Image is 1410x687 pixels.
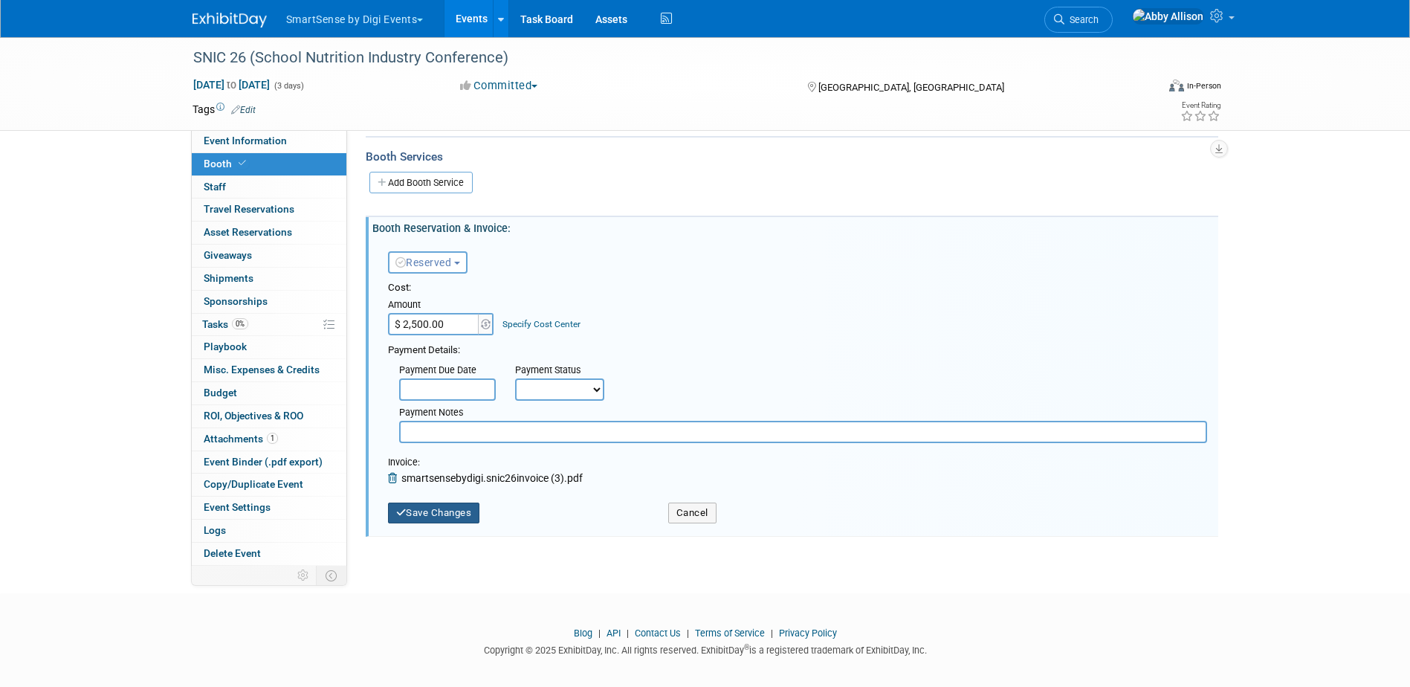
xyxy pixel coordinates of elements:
span: Delete Event [204,547,261,559]
div: Payment Status [515,364,615,378]
span: Event Settings [204,501,271,513]
a: Edit [231,105,256,115]
a: Contact Us [635,628,681,639]
a: API [607,628,621,639]
a: Blog [574,628,592,639]
span: 0% [232,318,248,329]
a: Remove Attachment [388,472,401,484]
span: [GEOGRAPHIC_DATA], [GEOGRAPHIC_DATA] [818,82,1004,93]
i: Booth reservation complete [239,159,246,167]
span: Attachments [204,433,278,445]
a: Attachments1 [192,428,346,451]
span: Tasks [202,318,248,330]
span: Copy/Duplicate Event [204,478,303,490]
span: 1 [267,433,278,444]
div: Booth Services [366,149,1218,165]
div: Booth Reservation & Invoice: [372,217,1218,236]
span: (3 days) [273,81,304,91]
div: Cost: [388,281,1207,295]
a: Copy/Duplicate Event [192,474,346,496]
div: Event Format [1069,77,1222,100]
span: | [623,628,633,639]
span: Misc. Expenses & Credits [204,364,320,375]
div: Invoice: [388,456,583,471]
span: Reserved [395,257,452,268]
a: Specify Cost Center [502,319,581,329]
span: | [767,628,777,639]
span: Playbook [204,341,247,352]
a: Budget [192,382,346,404]
span: Budget [204,387,237,399]
a: Delete Event [192,543,346,565]
td: Personalize Event Tab Strip [291,566,317,585]
a: ROI, Objectives & ROO [192,405,346,428]
span: ROI, Objectives & ROO [204,410,303,422]
a: Event Information [192,130,346,152]
a: Booth [192,153,346,175]
a: Search [1044,7,1113,33]
img: Abby Allison [1132,8,1204,25]
span: Asset Reservations [204,226,292,238]
a: Tasks0% [192,314,346,336]
span: Booth [204,158,249,170]
a: Terms of Service [695,628,765,639]
a: Add Booth Service [369,172,473,193]
button: Cancel [668,503,717,523]
span: | [683,628,693,639]
img: Format-Inperson.png [1169,80,1184,91]
button: Reserved [388,251,468,274]
span: Event Binder (.pdf export) [204,456,323,468]
div: Payment Due Date [399,364,493,378]
span: Travel Reservations [204,203,294,215]
a: Playbook [192,336,346,358]
a: Misc. Expenses & Credits [192,359,346,381]
td: Tags [193,102,256,117]
td: Toggle Event Tabs [316,566,346,585]
img: ExhibitDay [193,13,267,28]
div: Amount [388,298,496,313]
span: Search [1064,14,1099,25]
a: Event Binder (.pdf export) [192,451,346,474]
span: Logs [204,524,226,536]
span: Shipments [204,272,253,284]
span: | [595,628,604,639]
button: Committed [455,78,543,94]
a: Event Settings [192,497,346,519]
div: SNIC 26 (School Nutrition Industry Conference) [188,45,1134,71]
a: Giveaways [192,245,346,267]
div: Event Rating [1180,102,1220,109]
span: Giveaways [204,249,252,261]
span: Event Information [204,135,287,146]
button: Save Changes [388,503,480,523]
a: Travel Reservations [192,199,346,221]
div: In-Person [1186,80,1221,91]
div: Payment Details: [388,340,1207,358]
a: Asset Reservations [192,222,346,244]
span: smartsensebydigi.snic26invoice (3).pdf [401,472,583,484]
span: Sponsorships [204,295,268,307]
a: Sponsorships [192,291,346,313]
a: Shipments [192,268,346,290]
a: Privacy Policy [779,628,837,639]
span: Staff [204,181,226,193]
span: to [224,79,239,91]
div: Payment Notes [399,406,1207,421]
a: Staff [192,176,346,199]
span: [DATE] [DATE] [193,78,271,91]
a: Logs [192,520,346,542]
sup: ® [744,643,749,651]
